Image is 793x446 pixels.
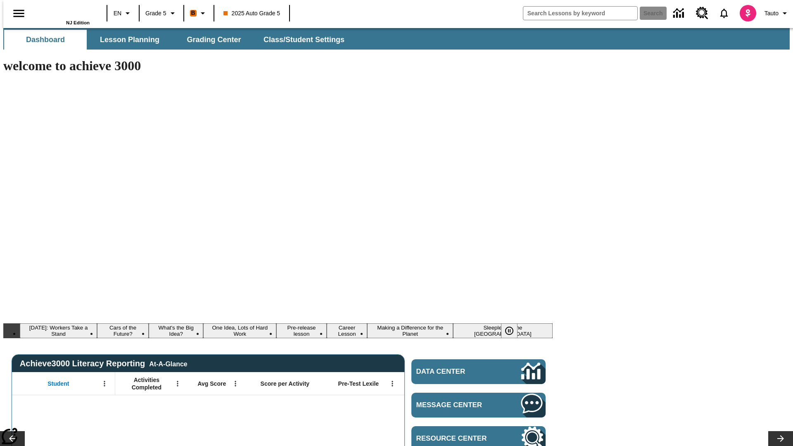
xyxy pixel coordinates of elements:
[88,30,171,50] button: Lesson Planning
[3,30,352,50] div: SubNavbar
[145,9,166,18] span: Grade 5
[229,377,242,390] button: Open Menu
[386,377,399,390] button: Open Menu
[327,323,368,338] button: Slide 6 Career Lesson
[416,401,496,409] span: Message Center
[173,30,255,50] button: Grading Center
[119,376,174,391] span: Activities Completed
[276,323,326,338] button: Slide 5 Pre-release lesson
[257,30,351,50] button: Class/Student Settings
[47,380,69,387] span: Student
[3,28,790,50] div: SubNavbar
[98,377,111,390] button: Open Menu
[26,35,65,45] span: Dashboard
[114,9,121,18] span: EN
[338,380,379,387] span: Pre-Test Lexile
[110,6,136,21] button: Language: EN, Select a language
[142,6,181,21] button: Grade: Grade 5, Select a grade
[713,2,735,24] a: Notifications
[203,323,276,338] button: Slide 4 One Idea, Lots of Hard Work
[187,6,211,21] button: Boost Class color is orange. Change class color
[36,4,90,20] a: Home
[367,323,453,338] button: Slide 7 Making a Difference for the Planet
[187,35,241,45] span: Grading Center
[416,434,496,443] span: Resource Center
[97,323,149,338] button: Slide 2 Cars of the Future?
[411,393,546,418] a: Message Center
[740,5,756,21] img: avatar image
[765,9,779,18] span: Tauto
[149,323,203,338] button: Slide 3 What's the Big Idea?
[171,377,184,390] button: Open Menu
[7,1,31,26] button: Open side menu
[523,7,637,20] input: search field
[20,359,188,368] span: Achieve3000 Literacy Reporting
[36,3,90,25] div: Home
[100,35,159,45] span: Lesson Planning
[20,323,97,338] button: Slide 1 Labor Day: Workers Take a Stand
[66,20,90,25] span: NJ Edition
[453,323,553,338] button: Slide 8 Sleepless in the Animal Kingdom
[191,8,195,18] span: B
[4,30,87,50] button: Dashboard
[501,323,518,338] button: Pause
[416,368,494,376] span: Data Center
[264,35,344,45] span: Class/Student Settings
[223,9,280,18] span: 2025 Auto Grade 5
[3,58,553,74] h1: welcome to achieve 3000
[691,2,713,24] a: Resource Center, Will open in new tab
[261,380,310,387] span: Score per Activity
[668,2,691,25] a: Data Center
[411,359,546,384] a: Data Center
[761,6,793,21] button: Profile/Settings
[197,380,226,387] span: Avg Score
[768,431,793,446] button: Lesson carousel, Next
[501,323,526,338] div: Pause
[735,2,761,24] button: Select a new avatar
[149,359,187,368] div: At-A-Glance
